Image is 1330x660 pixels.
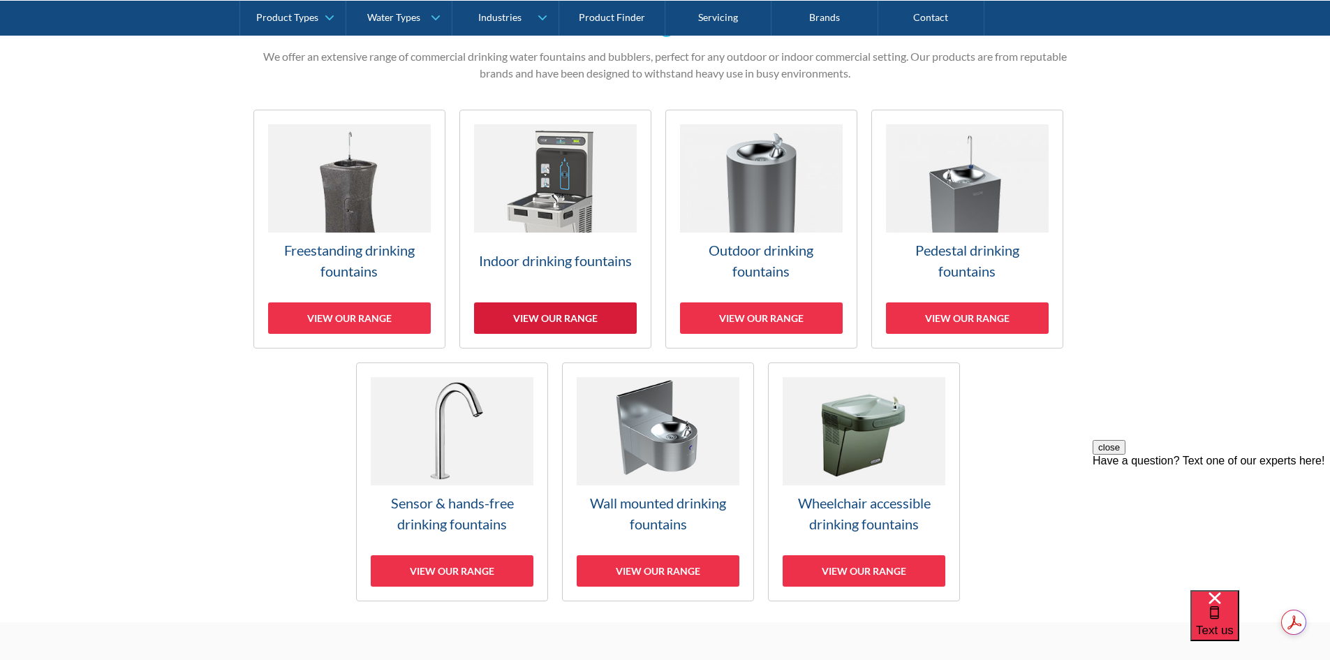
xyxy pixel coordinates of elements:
iframe: podium webchat widget bubble [1190,590,1330,660]
div: View our range [577,555,739,587]
h3: Outdoor drinking fountains [680,240,843,281]
a: Indoor drinking fountainsView our range [459,110,651,349]
h3: Wheelchair accessible drinking fountains [783,492,945,534]
a: Freestanding drinking fountainsView our range [253,110,445,349]
p: We offer an extensive range of commercial drinking water fountains and bubblers, perfect for any ... [253,48,1077,82]
a: Wheelchair accessible drinking fountainsView our range [768,362,960,601]
a: Wall mounted drinking fountainsView our range [562,362,754,601]
h3: Wall mounted drinking fountains [577,492,739,534]
div: View our range [680,302,843,334]
div: Product Types [256,11,318,23]
h3: Freestanding drinking fountains [268,240,431,281]
h3: Pedestal drinking fountains [886,240,1049,281]
div: Industries [478,11,522,23]
a: Sensor & hands-free drinking fountainsView our range [356,362,548,601]
div: View our range [886,302,1049,334]
div: Water Types [367,11,420,23]
div: View our range [268,302,431,334]
h3: Sensor & hands-free drinking fountains [371,492,533,534]
iframe: podium webchat widget prompt [1093,440,1330,608]
a: Pedestal drinking fountainsView our range [871,110,1063,349]
div: View our range [474,302,637,334]
h3: Indoor drinking fountains [474,250,637,271]
div: View our range [371,555,533,587]
a: Outdoor drinking fountainsView our range [665,110,857,349]
div: View our range [783,555,945,587]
